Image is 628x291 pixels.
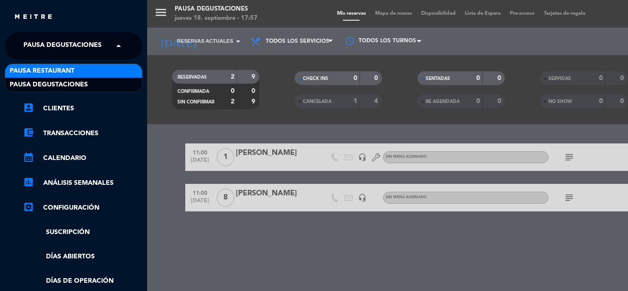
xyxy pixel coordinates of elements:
[23,102,34,113] i: account_box
[23,153,143,164] a: calendar_monthCalendario
[23,227,143,238] a: Suscripción
[23,177,34,188] i: assessment
[23,202,143,213] a: Configuración
[14,14,53,21] img: MEITRE
[10,66,74,76] span: Pausa Restaurant
[23,276,143,286] a: Días de Operación
[23,177,143,188] a: assessmentANÁLISIS SEMANALES
[10,80,88,90] span: Pausa Degustaciones
[23,127,34,138] i: account_balance_wallet
[23,128,143,139] a: account_balance_walletTransacciones
[23,251,143,262] a: Días abiertos
[23,36,102,56] span: Pausa Degustaciones
[23,103,143,114] a: account_boxClientes
[23,152,34,163] i: calendar_month
[23,201,34,212] i: settings_applications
